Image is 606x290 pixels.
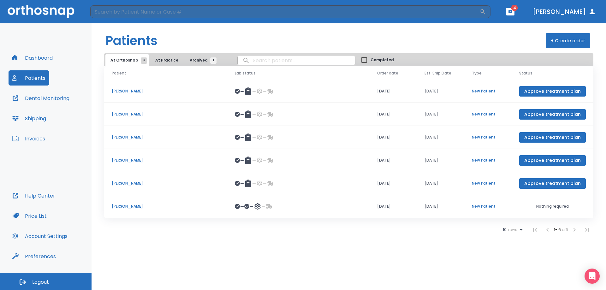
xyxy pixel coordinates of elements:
td: [DATE] [417,172,464,195]
button: Preferences [9,249,60,264]
span: Est. Ship Date [425,70,451,76]
button: Approve treatment plan [519,178,586,189]
p: New Patient [472,88,504,94]
p: [PERSON_NAME] [112,111,220,117]
span: of 6 [562,227,568,232]
div: tabs [105,54,220,66]
button: Account Settings [9,228,71,244]
div: Open Intercom Messenger [585,269,600,284]
p: New Patient [472,157,504,163]
span: 10 [503,228,507,232]
span: Status [519,70,532,76]
td: [DATE] [370,195,417,218]
span: At Orthosnap [110,57,144,63]
span: Logout [32,279,49,286]
p: [PERSON_NAME] [112,204,220,209]
p: New Patient [472,134,504,140]
td: [DATE] [370,80,417,103]
p: New Patient [472,204,504,209]
p: New Patient [472,111,504,117]
button: Price List [9,208,50,223]
button: + Create order [546,33,590,48]
span: 1 [210,57,217,64]
td: [DATE] [417,149,464,172]
p: [PERSON_NAME] [112,157,220,163]
button: Patients [9,70,49,86]
p: [PERSON_NAME] [112,88,220,94]
h1: Patients [105,31,157,50]
td: [DATE] [370,172,417,195]
button: Approve treatment plan [519,155,586,166]
span: 1 - 6 [554,227,562,232]
span: Archived [190,57,213,63]
td: [DATE] [417,103,464,126]
button: Approve treatment plan [519,109,586,120]
span: 4 [511,5,518,11]
span: Completed [371,57,394,63]
p: [PERSON_NAME] [112,181,220,186]
p: New Patient [472,181,504,186]
button: Approve treatment plan [519,132,586,143]
button: Invoices [9,131,49,146]
p: Nothing required [519,204,586,209]
button: Dashboard [9,50,56,65]
span: Patient [112,70,126,76]
button: [PERSON_NAME] [530,6,598,17]
button: Dental Monitoring [9,91,73,106]
span: Type [472,70,482,76]
td: [DATE] [417,126,464,149]
td: [DATE] [370,103,417,126]
td: [DATE] [417,80,464,103]
span: rows [507,228,517,232]
img: Orthosnap [8,5,74,18]
span: 6 [141,57,147,64]
div: Tooltip anchor [55,253,60,259]
td: [DATE] [370,126,417,149]
button: At Practice [150,54,183,66]
p: [PERSON_NAME] [112,134,220,140]
span: Order date [377,70,398,76]
input: Search by Patient Name or Case # [90,5,480,18]
button: Shipping [9,111,50,126]
td: [DATE] [370,149,417,172]
input: search [238,54,355,67]
button: Help Center [9,188,59,203]
button: Approve treatment plan [519,86,586,97]
td: [DATE] [417,195,464,218]
span: Lab status [235,70,256,76]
